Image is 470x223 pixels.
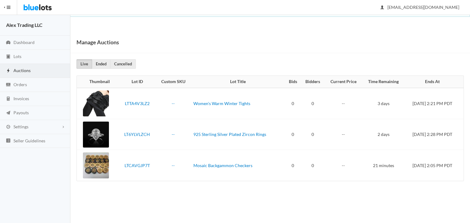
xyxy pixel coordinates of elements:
[5,96,11,102] ion-icon: calculator
[362,76,405,88] th: Time Remaining
[156,76,191,88] th: Custom SKU
[172,132,175,137] a: --
[285,150,301,181] td: 0
[13,96,29,101] span: Invoices
[285,88,301,119] td: 0
[325,76,362,88] th: Current Price
[13,82,27,87] span: Orders
[325,88,362,119] td: --
[5,110,11,116] ion-icon: paper plane
[5,82,11,88] ion-icon: cash
[301,119,324,150] td: 0
[362,119,405,150] td: 2 days
[5,54,11,60] ion-icon: clipboard
[13,68,31,73] span: Auctions
[172,163,175,168] a: --
[405,76,464,88] th: Ends At
[5,68,11,74] ion-icon: flash
[193,163,252,168] a: Mosaic Backgammon Checkers
[285,119,301,150] td: 0
[125,163,150,168] a: LTCAVGJP7T
[362,88,405,119] td: 3 days
[193,101,250,106] a: Women's Warm Winter Tights
[193,132,266,137] a: 925 Sterling Silver Plated Zircon Rings
[13,138,45,143] span: Seller Guidelines
[110,59,136,69] a: Cancelled
[285,76,301,88] th: Bids
[362,150,405,181] td: 21 minutes
[124,132,150,137] a: LT6YLVLZCH
[172,101,175,106] a: --
[191,76,285,88] th: Lot Title
[13,40,35,45] span: Dashboard
[13,124,28,129] span: Settings
[301,76,324,88] th: Bidders
[76,59,92,69] a: Live
[125,101,150,106] a: LTTA4V3LZ2
[325,119,362,150] td: --
[5,138,11,144] ion-icon: list box
[77,76,119,88] th: Thumbnail
[325,150,362,181] td: --
[301,150,324,181] td: 0
[405,150,464,181] td: [DATE] 2:05 PM PDT
[379,5,385,11] ion-icon: person
[119,76,156,88] th: Lot ID
[13,110,29,115] span: Payouts
[5,124,11,130] ion-icon: cog
[405,88,464,119] td: [DATE] 2:21 PM PDT
[13,54,21,59] span: Lots
[6,22,43,28] strong: Alex Trading LLC
[301,88,324,119] td: 0
[381,5,459,10] span: [EMAIL_ADDRESS][DOMAIN_NAME]
[405,119,464,150] td: [DATE] 2:28 PM PDT
[5,40,11,46] ion-icon: speedometer
[76,38,119,47] h1: Manage Auctions
[92,59,110,69] a: Ended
